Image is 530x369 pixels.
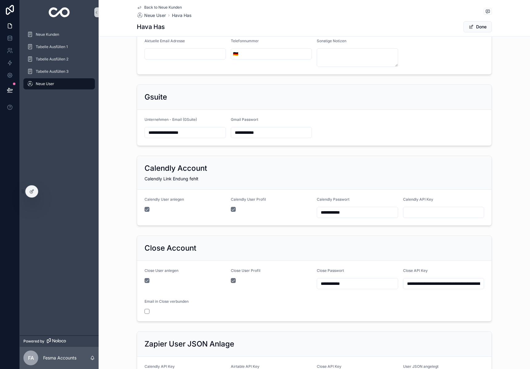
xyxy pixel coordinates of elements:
span: Back to Neue Kunden [144,5,182,10]
span: Close API Key [403,268,428,273]
span: Neue User [144,12,166,18]
span: Calendly User anlegen [145,197,184,202]
h2: Gsuite [145,92,167,102]
span: 🇩🇪 [233,51,238,57]
span: Close Passwort [317,268,344,273]
h2: Calendly Account [145,163,207,173]
span: Calendly Passwort [317,197,349,202]
p: Fesma Accounts [43,355,76,361]
span: Tabelle Ausfüllen 1 [36,44,68,49]
span: Sonstige Notizen [317,39,346,43]
span: Close User anlegen [145,268,178,273]
span: Close User Profil [231,268,260,273]
span: Calendly User Profil [231,197,266,202]
span: Gmail Passwort [231,117,258,122]
a: Tabelle Ausfüllen 3 [23,66,95,77]
h1: Hava Has [137,23,165,31]
span: Aktuelle Email Adresse [145,39,185,43]
span: Telefonnummer [231,39,259,43]
span: Close API Key [317,364,341,369]
span: Calendly API Key [145,364,175,369]
a: Powered by [20,335,99,347]
span: Powered by [23,339,44,344]
span: Neue Kunden [36,32,59,37]
a: Tabelle Ausfüllen 2 [23,54,95,65]
a: Neue User [23,78,95,89]
span: Airtable API Key [231,364,259,369]
span: FA [28,354,34,362]
a: Back to Neue Kunden [137,5,182,10]
span: Tabelle Ausfüllen 2 [36,57,68,62]
h2: Close Account [145,243,196,253]
button: Select Button [231,48,240,59]
span: Neue User [36,81,54,86]
a: Tabelle Ausfüllen 1 [23,41,95,52]
span: Calendly API Key [403,197,433,202]
span: Unternehmen - Email (GSuite) [145,117,197,122]
span: User JSON angelegt [403,364,438,369]
div: scrollable content [20,25,99,97]
span: Calendly Link Endung fehlt [145,176,198,181]
h2: Zapier User JSON Anlage [145,339,234,349]
span: Tabelle Ausfüllen 3 [36,69,68,74]
a: Hava Has [172,12,192,18]
a: Neue Kunden [23,29,95,40]
img: App logo [49,7,70,17]
span: Email in Close verbunden [145,299,189,304]
button: Done [463,21,492,32]
a: Neue User [137,12,166,18]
